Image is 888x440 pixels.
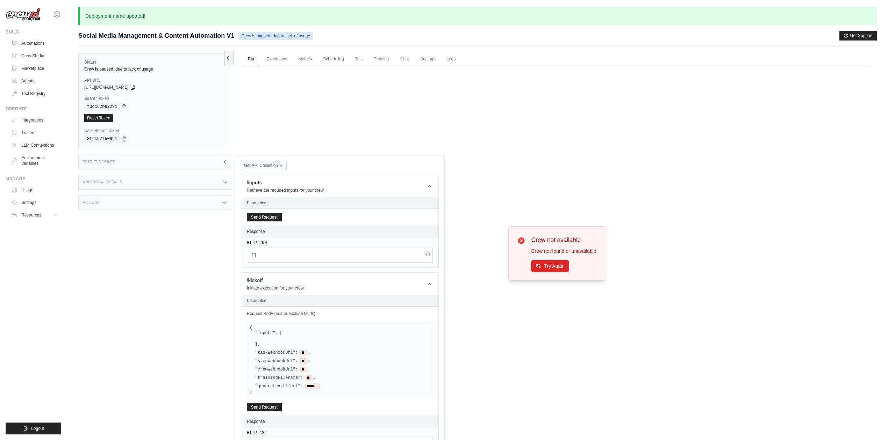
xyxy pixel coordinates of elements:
a: Crew Studio [8,50,61,61]
span: { [250,325,252,330]
label: "crewWebhookUrl": [255,367,298,372]
h2: Response [247,229,265,234]
a: Settings [416,52,439,67]
label: "stepWebhookUrl": [255,358,298,364]
span: ] [254,253,256,258]
button: Get Support [839,31,877,41]
a: Agents [8,75,61,87]
a: Environment Variables [8,152,61,169]
button: Try Again [531,260,569,272]
a: Run [244,52,260,67]
h3: Actions [83,200,100,205]
span: Logout [31,426,44,431]
span: Test [351,52,367,66]
h2: Response [247,419,265,424]
span: Resources [21,212,41,218]
button: Logout [6,423,61,434]
span: Training is not available until the deployment is complete [370,52,393,66]
span: } [250,389,252,394]
p: Crew not found or unavailable. [531,248,597,255]
button: Resources [8,210,61,221]
h3: Additional Details [83,180,122,184]
p: Retrieve the required inputs for your crew [247,188,324,193]
label: Bearer Token [84,96,226,101]
img: Logo [6,8,41,21]
span: } [255,342,258,347]
a: Logs [442,52,460,67]
h3: Crew not available [531,235,597,245]
span: , [313,375,316,381]
label: Status [84,59,226,65]
h2: Parameters [247,200,433,206]
a: Scheduling [319,52,348,67]
pre: HTTP 200 [247,240,433,246]
div: Build [6,29,61,35]
label: "inputs": [255,330,278,336]
div: Manage [6,176,61,182]
a: Automations [8,38,61,49]
label: API URL [84,78,226,83]
button: Get API Collection [241,161,287,170]
a: Executions [263,52,292,67]
button: Send Request [247,213,282,221]
span: [URL][DOMAIN_NAME] [84,85,129,90]
p: Initiate execution for your crew [247,285,304,291]
a: Marketplace [8,63,61,74]
span: , [308,358,310,364]
span: Chat is not available until the deployment is complete [396,52,413,66]
h3: Test Endpoints [83,160,116,164]
h2: Parameters [247,298,433,303]
span: [ [251,253,254,258]
span: , [258,342,260,347]
pre: HTTP 422 [247,430,433,436]
span: Crew is paused, due to lack of usage [238,32,313,40]
label: "generateArtifact": [255,383,303,389]
span: { [279,330,282,336]
a: Reset Token [84,114,113,122]
a: Metrics [294,52,316,67]
div: Crew is paused, due to lack of usage [84,66,226,72]
label: "taskWebhookUrl": [255,350,298,355]
a: Integrations [8,115,61,126]
label: Request Body (edit or exclude fields): [247,311,433,316]
h1: /kickoff [247,277,304,284]
code: f0dc62b82281 [84,103,120,111]
h1: /inputs [247,179,324,186]
span: Social Media Management & Content Automation V1 [78,31,234,41]
code: 3ffc97f50921 [84,135,120,143]
a: LLM Connections [8,140,61,151]
a: Settings [8,197,61,208]
p: Deployment name updated! [78,7,877,25]
div: Operate [6,106,61,112]
span: Get API Collection [244,163,278,168]
a: Tool Registry [8,88,61,99]
span: , [308,350,310,355]
a: Usage [8,184,61,196]
button: Send Request [247,403,282,411]
a: Traces [8,127,61,138]
span: , [308,367,310,372]
label: User Bearer Token [84,128,226,133]
label: "trainingFilename": [255,375,303,381]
